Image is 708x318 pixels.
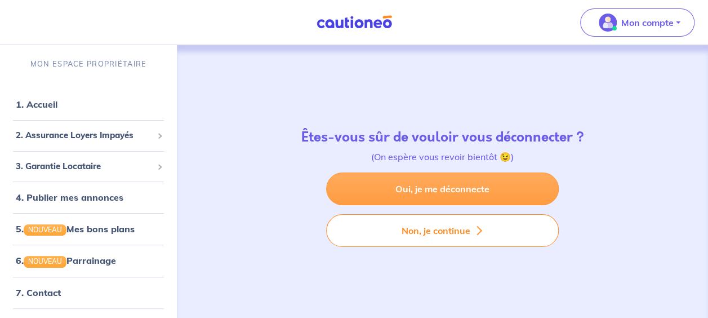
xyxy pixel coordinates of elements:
div: 5.NOUVEAUMes bons plans [5,218,172,240]
p: (On espère vous revoir bientôt 😉) [301,150,584,164]
a: 7. Contact [16,287,61,298]
div: 1. Accueil [5,93,172,116]
a: 4. Publier mes annonces [16,192,123,203]
p: Mon compte [621,16,674,29]
h4: Êtes-vous sûr de vouloir vous déconnecter ? [301,129,584,145]
a: Oui, je me déconnecte [326,173,559,205]
span: 3. Garantie Locataire [16,160,153,173]
div: 3. Garantie Locataire [5,156,172,178]
button: Non, je continue [326,214,559,247]
div: 6.NOUVEAUParrainage [5,249,172,272]
a: 6.NOUVEAUParrainage [16,255,116,266]
a: 5.NOUVEAUMes bons plans [16,223,135,235]
span: 2. Assurance Loyers Impayés [16,129,153,142]
div: 4. Publier mes annonces [5,186,172,209]
a: 1. Accueil [16,99,57,110]
div: 7. Contact [5,281,172,304]
img: illu_account_valid_menu.svg [599,14,617,32]
div: 2. Assurance Loyers Impayés [5,125,172,147]
p: MON ESPACE PROPRIÉTAIRE [30,59,146,69]
button: illu_account_valid_menu.svgMon compte [580,8,694,37]
img: Cautioneo [312,15,397,29]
